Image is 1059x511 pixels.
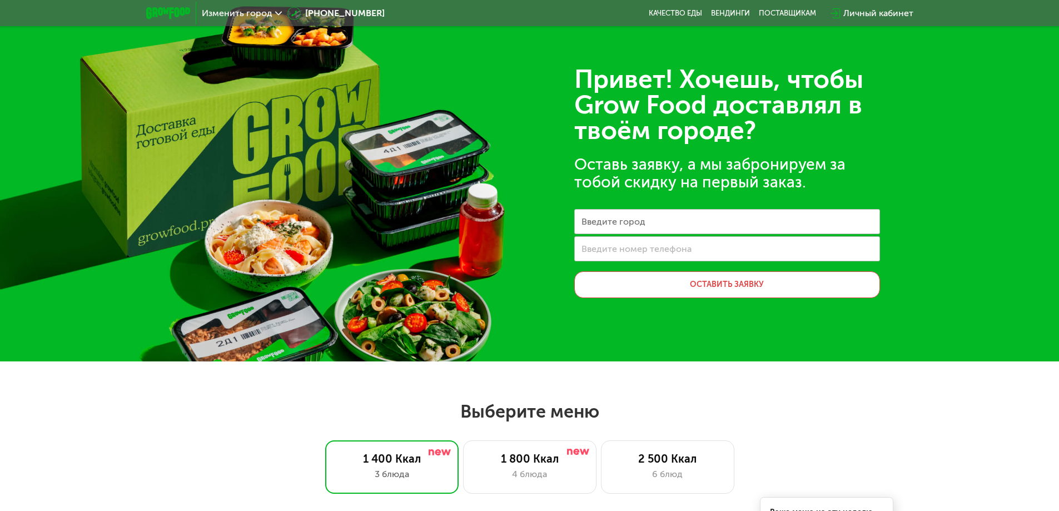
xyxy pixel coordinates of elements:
[202,9,272,18] span: Изменить город
[574,271,880,298] button: Оставить заявку
[613,468,723,481] div: 6 блюд
[581,246,692,252] label: Введите номер телефона
[475,468,585,481] div: 4 блюда
[613,452,723,465] div: 2 500 Ккал
[581,219,645,225] label: Введите город
[843,7,913,20] div: Личный кабинет
[287,7,385,20] a: [PHONE_NUMBER]
[711,9,750,18] a: Вендинги
[649,9,702,18] a: Качество еды
[475,452,585,465] div: 1 800 Ккал
[337,452,447,465] div: 1 400 Ккал
[759,9,816,18] div: поставщикам
[36,400,1023,423] h2: Выберите меню
[337,468,447,481] div: 3 блюда
[574,67,880,143] div: Привет! Хочешь, чтобы Grow Food доставлял в твоём городе?
[574,156,880,191] div: Оставь заявку, а мы забронируем за тобой скидку на первый заказ.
